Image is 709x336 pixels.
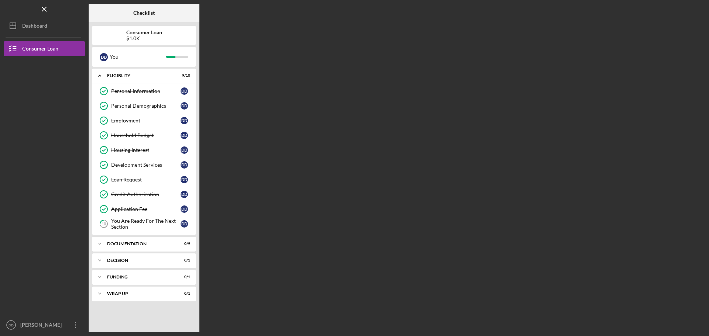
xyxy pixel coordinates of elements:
div: 0 / 1 [177,291,190,296]
a: Application FeeDD [96,202,192,217]
text: DD [8,323,14,327]
b: Consumer Loan [126,30,162,35]
div: Documentation [107,242,172,246]
div: Consumer Loan [22,41,58,58]
div: D D [181,191,188,198]
div: You [110,51,166,63]
div: Loan Request [111,177,181,183]
button: Consumer Loan [4,41,85,56]
div: Eligiblity [107,73,172,78]
a: Personal DemographicsDD [96,98,192,113]
div: D D [181,117,188,124]
div: D D [181,132,188,139]
div: Development Services [111,162,181,168]
div: 0 / 1 [177,258,190,263]
a: 10You Are Ready For The Next SectionDD [96,217,192,231]
a: Loan RequestDD [96,172,192,187]
div: 9 / 10 [177,73,190,78]
div: D D [181,87,188,95]
div: D D [100,53,108,61]
div: Credit Authorization [111,191,181,197]
a: Credit AuthorizationDD [96,187,192,202]
div: Household Budget [111,132,181,138]
div: 0 / 1 [177,275,190,279]
div: D D [181,102,188,110]
a: EmploymentDD [96,113,192,128]
div: You Are Ready For The Next Section [111,218,181,230]
div: Decision [107,258,172,263]
div: D D [181,205,188,213]
div: Personal Information [111,88,181,94]
div: [PERSON_NAME] [18,318,66,334]
button: DD[PERSON_NAME] [4,318,85,332]
div: Housing Interest [111,147,181,153]
div: Personal Demographics [111,103,181,109]
a: Development ServicesDD [96,157,192,172]
div: 0 / 9 [177,242,190,246]
a: Household BudgetDD [96,128,192,143]
a: Housing InterestDD [96,143,192,157]
div: Application Fee [111,206,181,212]
div: D D [181,176,188,183]
div: D D [181,220,188,228]
a: Personal InformationDD [96,84,192,98]
button: Dashboard [4,18,85,33]
div: Funding [107,275,172,279]
div: Wrap up [107,291,172,296]
b: Checklist [133,10,155,16]
div: D D [181,161,188,169]
div: $1.0K [126,35,162,41]
div: Dashboard [22,18,47,35]
div: Employment [111,118,181,124]
tspan: 10 [102,222,106,226]
div: D D [181,146,188,154]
